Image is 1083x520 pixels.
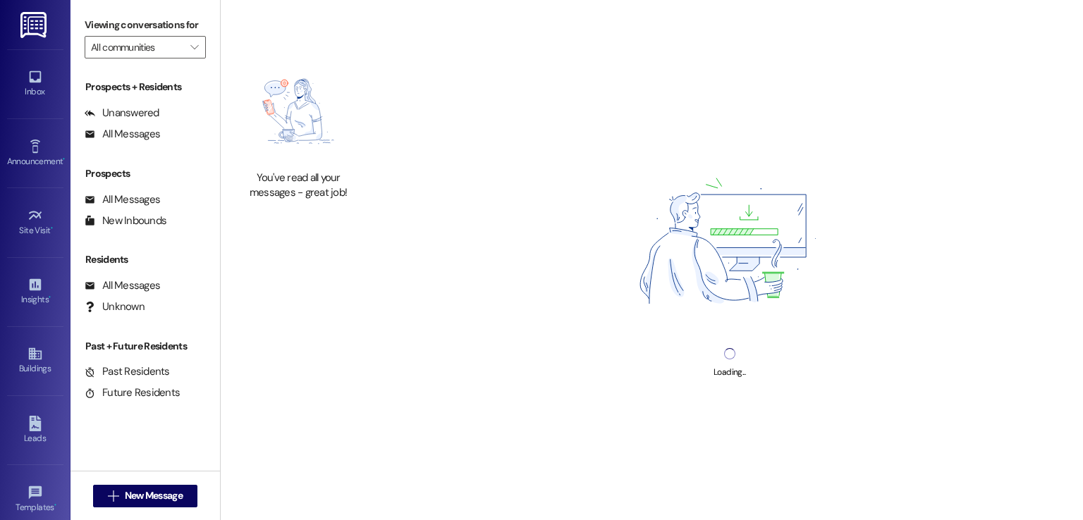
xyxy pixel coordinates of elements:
[91,36,183,58] input: All communities
[85,299,145,314] div: Unknown
[236,171,360,201] div: You've read all your messages - great job!
[93,485,197,507] button: New Message
[108,490,118,502] i: 
[85,364,170,379] div: Past Residents
[51,223,53,233] span: •
[7,481,63,519] a: Templates •
[85,213,166,228] div: New Inbounds
[49,292,51,302] span: •
[85,14,206,36] label: Viewing conversations for
[71,252,220,267] div: Residents
[54,500,56,510] span: •
[7,204,63,242] a: Site Visit •
[20,12,49,38] img: ResiDesk Logo
[85,385,180,400] div: Future Residents
[85,106,159,120] div: Unanswered
[190,42,198,53] i: 
[7,65,63,103] a: Inbox
[236,59,360,163] img: empty-state
[71,80,220,94] div: Prospects + Residents
[7,411,63,450] a: Leads
[714,365,745,380] div: Loading...
[7,342,63,380] a: Buildings
[85,278,160,293] div: All Messages
[85,192,160,207] div: All Messages
[71,166,220,181] div: Prospects
[85,127,160,142] div: All Messages
[71,339,220,354] div: Past + Future Residents
[125,488,183,503] span: New Message
[63,154,65,164] span: •
[7,273,63,311] a: Insights •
